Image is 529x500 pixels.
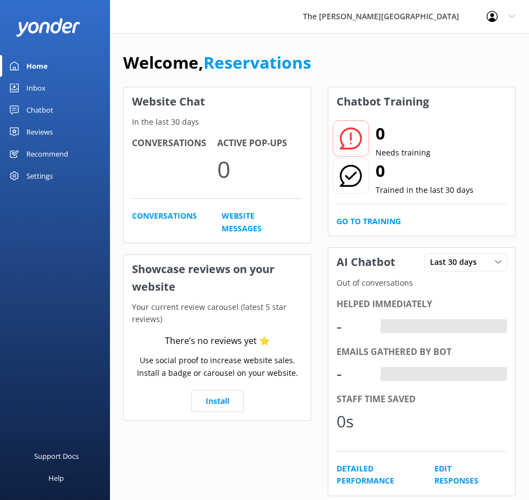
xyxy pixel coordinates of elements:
div: Staff time saved [337,392,507,407]
div: - [337,360,370,387]
div: Support Docs [34,445,79,467]
h2: 0 [376,120,431,147]
h3: AI Chatbot [328,248,404,276]
h3: Chatbot Training [328,87,437,116]
p: Out of conversations [328,277,515,289]
a: Go to Training [337,215,401,227]
h4: Conversations [132,136,217,151]
p: Your current review carousel (latest 5 star reviews) [124,301,311,326]
div: Emails gathered by bot [337,345,507,359]
div: - [381,367,389,381]
div: Reviews [26,121,53,143]
a: Reservations [203,51,311,74]
h2: 0 [376,158,473,184]
h1: Welcome, [123,49,311,76]
h3: Showcase reviews on your website [124,255,311,301]
a: Install [191,390,244,412]
div: Help [48,467,64,489]
div: Home [26,55,48,77]
div: - [337,313,370,340]
a: Detailed Performance [337,463,410,487]
div: - [381,319,389,334]
div: There’s no reviews yet ⭐ [165,334,270,348]
h4: Active Pop-ups [217,136,302,151]
a: Conversations [132,210,197,235]
div: Settings [26,165,53,187]
div: 0s [337,408,370,435]
p: Needs training [376,147,431,159]
div: Inbox [26,77,46,99]
p: Use social proof to increase website sales. Install a badge or carousel on your website. [132,354,302,379]
div: Recommend [26,143,68,165]
img: yonder-white-logo.png [16,18,80,36]
div: Helped immediately [337,297,507,312]
p: 0 [217,151,302,187]
a: Edit Responses [434,463,482,487]
p: Trained in the last 30 days [376,184,473,196]
span: Last 30 days [430,256,483,268]
div: Chatbot [26,99,53,121]
h3: Website Chat [124,87,311,116]
a: Website Messages [222,210,278,235]
p: In the last 30 days [124,116,311,128]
